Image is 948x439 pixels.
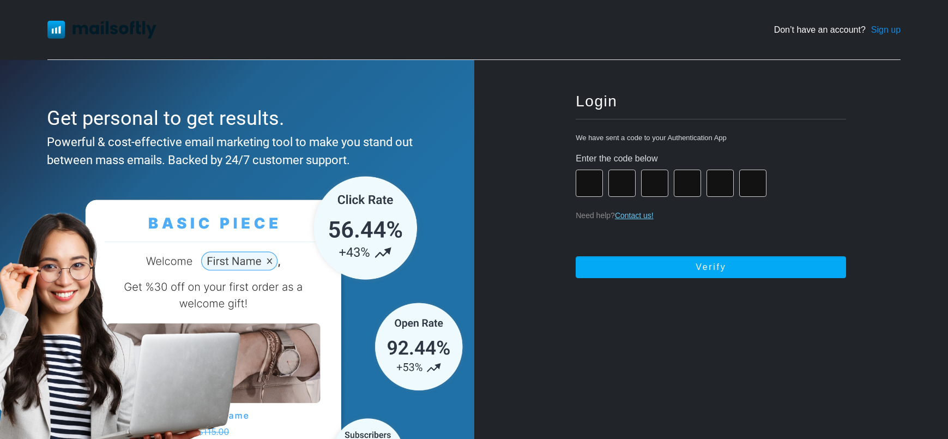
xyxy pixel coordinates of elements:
p: We have sent a code to your Authentication App [576,133,727,143]
a: Contact us! [615,211,654,220]
div: Get personal to get results. [47,104,422,133]
span: Login [576,93,617,110]
p: Enter the code below [576,152,846,165]
img: Mailsoftly [47,21,156,38]
div: Don’t have an account? [774,23,901,37]
p: Need help? [576,210,846,221]
button: Verify [576,256,846,278]
div: Powerful & cost-effective email marketing tool to make you stand out between mass emails. Backed ... [47,133,422,169]
a: Sign up [871,23,901,37]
